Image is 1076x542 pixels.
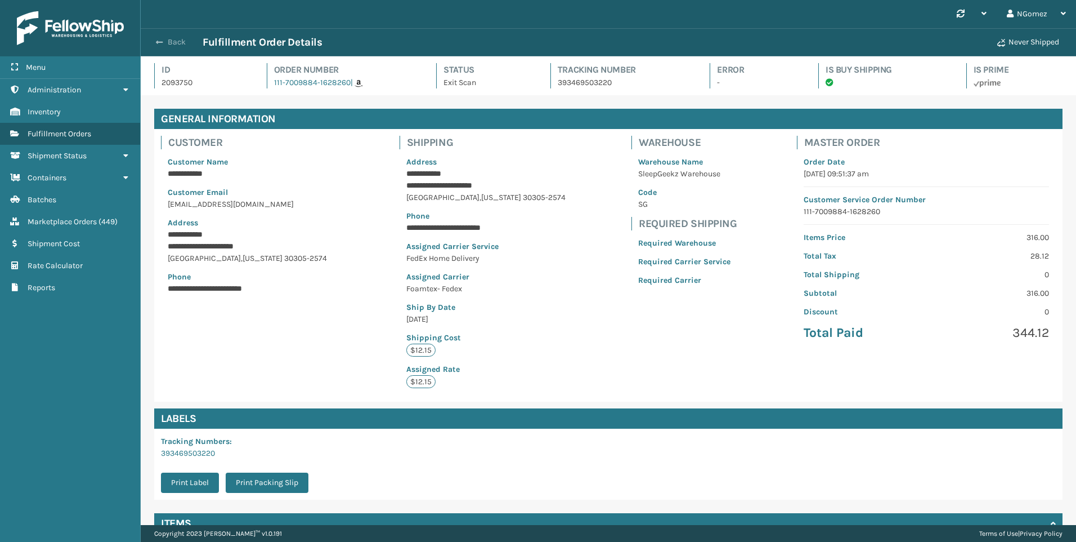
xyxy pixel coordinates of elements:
[933,325,1049,341] p: 344.12
[406,283,566,295] p: Foamtex- Fedex
[226,473,308,493] button: Print Packing Slip
[804,232,920,243] p: Items Price
[717,77,798,88] p: -
[284,254,327,263] span: 30305-2574
[990,31,1066,54] button: Never Shipped
[481,193,521,202] span: [US_STATE]
[558,63,690,77] h4: Tracking Number
[241,254,243,263] span: ,
[274,78,351,87] a: 111-7009884-1628260
[168,271,333,283] p: Phone
[406,271,566,283] p: Assigned Carrier
[168,218,198,228] span: Address
[804,306,920,318] p: Discount
[28,151,87,161] span: Shipment Status
[407,136,572,149] h4: Shipping
[443,77,530,88] p: Exit Scan
[28,195,56,205] span: Batches
[638,256,730,268] p: Required Carrier Service
[804,250,920,262] p: Total Tax
[168,186,333,198] p: Customer Email
[979,525,1062,542] div: |
[638,186,730,198] p: Code
[154,408,1062,429] h4: Labels
[154,109,1062,129] h4: General Information
[168,156,333,168] p: Customer Name
[168,254,241,263] span: [GEOGRAPHIC_DATA]
[804,194,1049,206] p: Customer Service Order Number
[406,344,436,357] p: $12.15
[28,217,97,226] span: Marketplace Orders
[168,198,333,210] p: [EMAIL_ADDRESS][DOMAIN_NAME]
[161,437,232,446] span: Tracking Numbers :
[933,287,1049,299] p: 316.00
[933,306,1049,318] p: 0
[974,63,1062,77] h4: Is Prime
[28,107,61,117] span: Inventory
[638,198,730,210] p: SG
[28,261,83,270] span: Rate Calculator
[151,37,203,47] button: Back
[997,39,1005,47] i: Never Shipped
[406,332,566,344] p: Shipping Cost
[804,136,1056,149] h4: Master Order
[243,254,283,263] span: [US_STATE]
[717,63,798,77] h4: Error
[406,252,566,264] p: FedEx Home Delivery
[638,168,730,180] p: SleepGeekz Warehouse
[161,448,215,458] a: 393469503220
[933,250,1049,262] p: 28.12
[154,525,282,542] p: Copyright 2023 [PERSON_NAME]™ v 1.0.191
[638,156,730,168] p: Warehouse Name
[479,193,481,202] span: ,
[826,63,946,77] h4: Is Buy Shipping
[639,136,737,149] h4: Warehouse
[274,63,416,77] h4: Order Number
[979,530,1018,537] a: Terms of Use
[28,239,80,248] span: Shipment Cost
[168,136,340,149] h4: Customer
[406,210,566,222] p: Phone
[162,77,246,88] p: 2093750
[804,269,920,281] p: Total Shipping
[28,129,91,139] span: Fulfillment Orders
[933,232,1049,243] p: 316.00
[28,85,81,95] span: Administration
[17,11,124,45] img: logo
[406,375,436,388] p: $12.15
[804,168,1049,180] p: [DATE] 09:51:37 am
[804,156,1049,168] p: Order Date
[406,313,566,325] p: [DATE]
[98,217,118,226] span: ( 449 )
[639,217,737,230] h4: Required Shipping
[162,63,246,77] h4: Id
[523,193,566,202] span: 30305-2574
[161,517,191,530] h4: Items
[28,173,66,183] span: Containers
[804,287,920,299] p: Subtotal
[804,206,1049,217] p: 111-7009884-1628260
[1020,530,1062,537] a: Privacy Policy
[558,77,690,88] p: 393469503220
[804,325,920,341] p: Total Paid
[638,237,730,249] p: Required Warehouse
[203,35,322,49] h3: Fulfillment Order Details
[406,301,566,313] p: Ship By Date
[406,157,437,167] span: Address
[351,78,353,87] span: |
[638,274,730,286] p: Required Carrier
[406,193,479,202] span: [GEOGRAPHIC_DATA]
[406,363,566,375] p: Assigned Rate
[351,78,362,87] a: |
[406,241,566,252] p: Assigned Carrier Service
[26,63,46,72] span: Menu
[28,283,55,292] span: Reports
[443,63,530,77] h4: Status
[933,269,1049,281] p: 0
[161,473,219,493] button: Print Label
